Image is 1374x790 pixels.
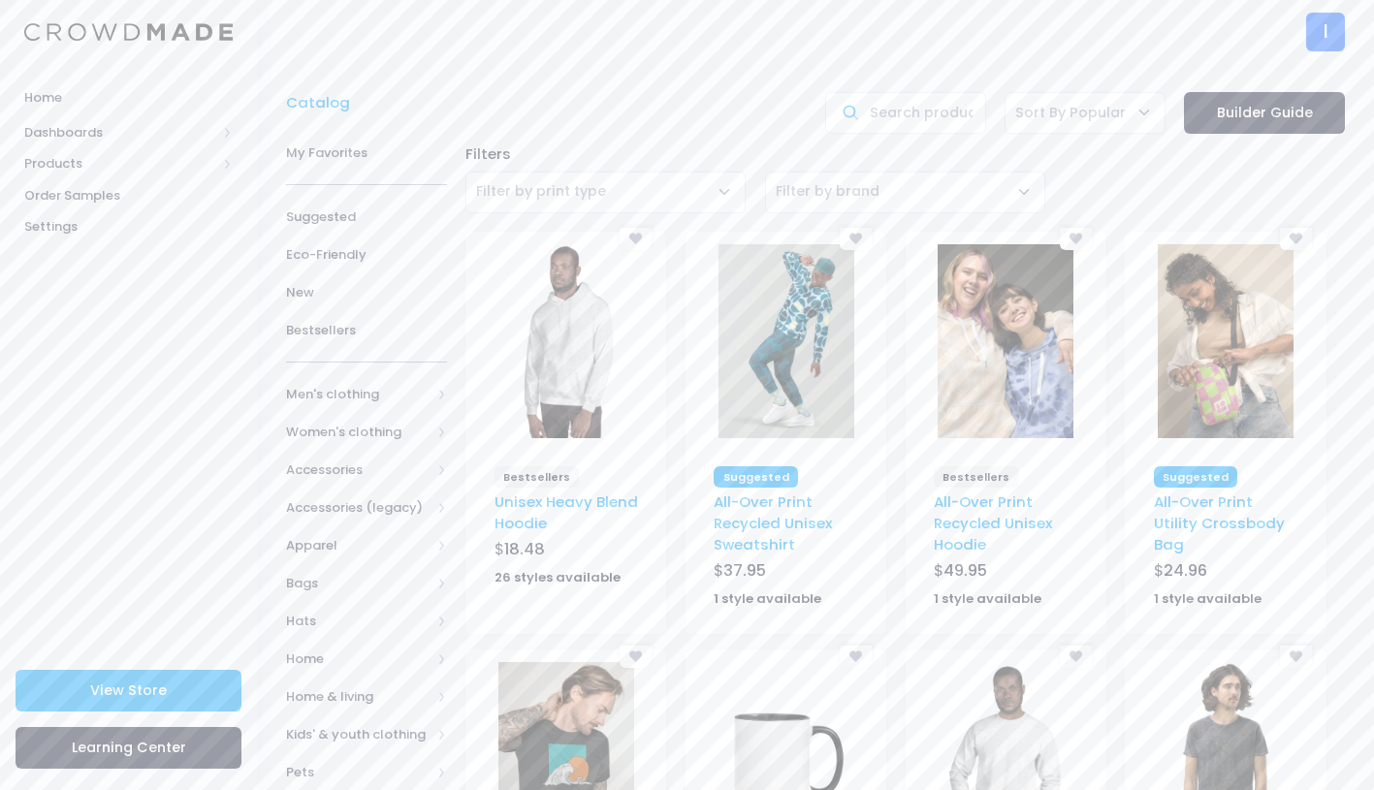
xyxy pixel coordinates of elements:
strong: 26 styles available [495,568,621,586]
span: 24.96 [1164,559,1207,582]
span: My Favorites [286,143,447,163]
strong: 1 style available [714,589,821,608]
span: Bestsellers [495,466,580,488]
span: Filter by brand [765,172,1045,213]
a: Eco-Friendly [286,236,447,273]
a: Unisex Heavy Blend Hoodie [495,491,638,533]
span: Suggested [1154,466,1238,488]
span: Accessories (legacy) [286,498,431,518]
span: Apparel [286,536,431,555]
a: All-Over Print Utility Crossbody Bag [1154,491,1285,555]
span: Learning Center [72,738,186,757]
span: Filter by print type [476,181,606,201]
span: Filter by brand [776,181,879,202]
span: Suggested [714,466,798,488]
span: 37.95 [723,559,766,582]
span: Bestsellers [286,321,447,340]
a: View Store [16,670,241,711]
span: Kids' & youth clothing [286,725,431,744]
span: View Store [90,680,167,700]
span: New [286,283,447,302]
span: Suggested [286,207,447,227]
span: Bags [286,574,431,593]
span: Accessories [286,460,431,480]
span: Sort By Popular [1015,103,1126,123]
span: Filter by print type [476,181,606,202]
input: Search products [825,92,986,134]
img: Logo [24,23,233,42]
div: $ [495,538,639,565]
div: I [1306,13,1345,51]
div: $ [714,559,858,586]
a: Suggested [286,198,447,236]
span: Filter by print type [465,172,746,213]
div: Filters [457,143,1355,165]
div: $ [1154,559,1298,586]
span: Hats [286,612,431,631]
span: Home [24,88,233,108]
span: Settings [24,217,233,237]
span: Home [286,649,431,669]
span: Men's clothing [286,385,431,404]
a: Bestsellers [286,311,447,349]
a: All-Over Print Recycled Unisex Sweatshirt [714,491,832,555]
span: Dashboards [24,123,216,142]
a: Builder Guide [1184,92,1345,134]
a: New [286,273,447,311]
span: Women's clothing [286,423,431,442]
strong: 1 style available [1154,589,1262,608]
span: Products [24,154,216,174]
span: 18.48 [504,538,545,560]
a: Catalog [286,92,360,113]
span: Bestsellers [934,466,1019,488]
span: Filter by brand [776,181,879,201]
span: Eco-Friendly [286,245,447,265]
span: 49.95 [943,559,987,582]
span: Home & living [286,687,431,707]
span: Sort By Popular [1005,92,1166,134]
span: Order Samples [24,186,233,205]
strong: 1 style available [934,589,1041,608]
div: $ [934,559,1078,586]
a: My Favorites [286,134,447,172]
a: Learning Center [16,727,241,769]
a: All-Over Print Recycled Unisex Hoodie [934,491,1052,555]
span: Pets [286,763,431,782]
